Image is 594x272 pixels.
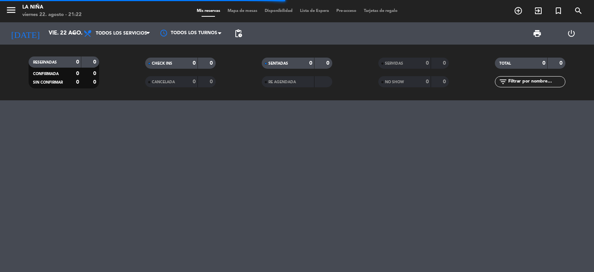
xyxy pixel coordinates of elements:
[152,80,175,84] span: CANCELADA
[193,9,224,13] span: Mis reservas
[93,80,98,85] strong: 0
[309,61,312,66] strong: 0
[210,79,214,84] strong: 0
[426,61,429,66] strong: 0
[261,9,296,13] span: Disponibilidad
[6,25,45,42] i: [DATE]
[296,9,333,13] span: Lista de Espera
[268,62,288,65] span: SENTADAS
[93,59,98,65] strong: 0
[574,6,583,15] i: search
[6,4,17,18] button: menu
[534,6,543,15] i: exit_to_app
[326,61,331,66] strong: 0
[554,6,563,15] i: turned_in_not
[542,61,545,66] strong: 0
[33,61,57,64] span: RESERVADAS
[559,61,564,66] strong: 0
[507,78,565,86] input: Filtrar por nombre...
[224,9,261,13] span: Mapa de mesas
[567,29,576,38] i: power_settings_new
[96,31,147,36] span: Todos los servicios
[426,79,429,84] strong: 0
[360,9,401,13] span: Tarjetas de regalo
[33,81,63,84] span: SIN CONFIRMAR
[193,61,196,66] strong: 0
[152,62,172,65] span: CHECK INS
[22,11,82,19] div: viernes 22. agosto - 21:22
[499,62,511,65] span: TOTAL
[385,62,403,65] span: SERVIDAS
[76,80,79,85] strong: 0
[268,80,296,84] span: RE AGENDADA
[210,61,214,66] strong: 0
[33,72,59,76] span: CONFIRMADA
[443,61,447,66] strong: 0
[333,9,360,13] span: Pre-acceso
[193,79,196,84] strong: 0
[533,29,542,38] span: print
[499,77,507,86] i: filter_list
[554,22,588,45] div: LOG OUT
[234,29,243,38] span: pending_actions
[76,59,79,65] strong: 0
[76,71,79,76] strong: 0
[69,29,78,38] i: arrow_drop_down
[385,80,404,84] span: NO SHOW
[93,71,98,76] strong: 0
[514,6,523,15] i: add_circle_outline
[22,4,82,11] div: La Niña
[443,79,447,84] strong: 0
[6,4,17,16] i: menu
